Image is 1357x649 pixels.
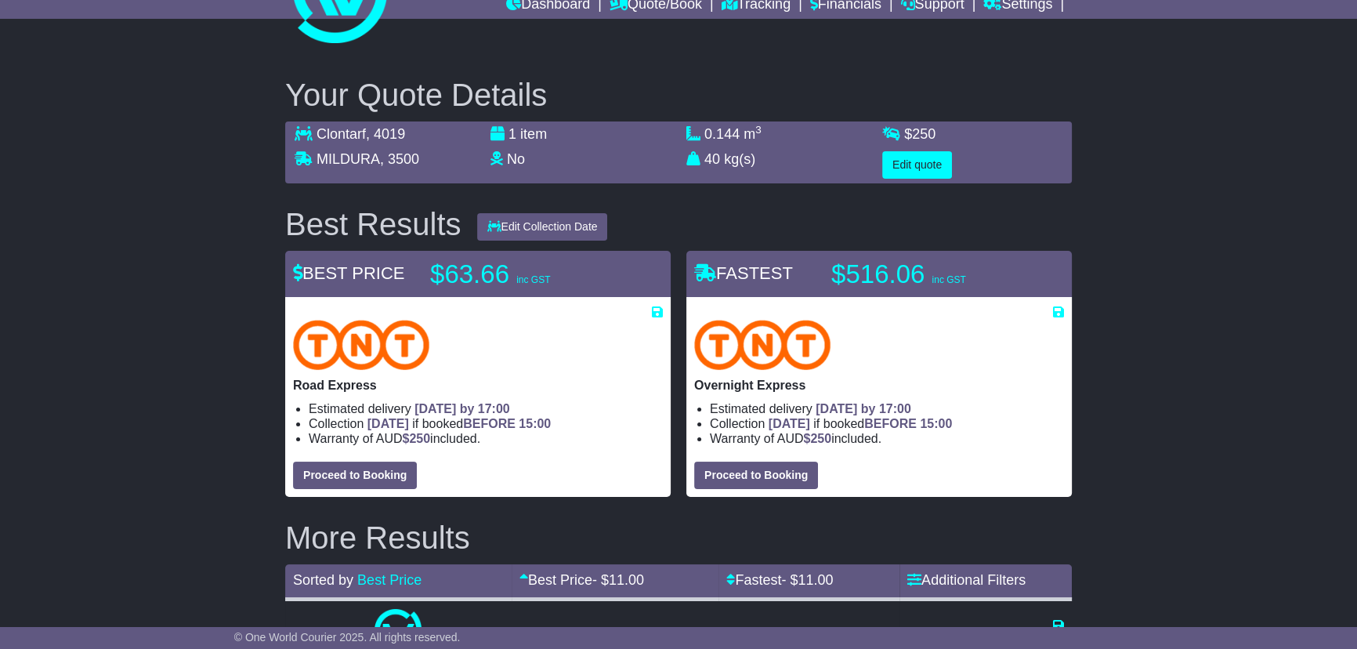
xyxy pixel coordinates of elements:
[592,572,644,588] span: - $
[710,431,1064,446] li: Warranty of AUD included.
[293,263,404,283] span: BEST PRICE
[519,417,551,430] span: 15:00
[285,520,1072,555] h2: More Results
[912,126,935,142] span: 250
[293,462,417,489] button: Proceed to Booking
[726,572,833,588] a: Fastest- $11.00
[507,151,525,167] span: No
[609,572,644,588] span: 11.00
[769,417,810,430] span: [DATE]
[694,378,1064,393] p: Overnight Express
[520,126,547,142] span: item
[477,213,608,241] button: Edit Collection Date
[816,402,911,415] span: [DATE] by 17:00
[904,126,935,142] span: $
[516,274,550,285] span: inc GST
[309,401,663,416] li: Estimated delivery
[367,417,409,430] span: [DATE]
[414,402,510,415] span: [DATE] by 17:00
[744,126,762,142] span: m
[463,417,516,430] span: BEFORE
[317,151,380,167] span: MILDURA
[234,631,461,644] span: © One World Courier 2025. All rights reserved.
[309,416,663,431] li: Collection
[285,78,1072,112] h2: Your Quote Details
[810,432,831,445] span: 250
[293,572,353,588] span: Sorted by
[293,320,429,370] img: TNT Domestic: Road Express
[409,432,430,445] span: 250
[932,274,965,285] span: inc GST
[694,320,830,370] img: TNT Domestic: Overnight Express
[769,417,952,430] span: if booked
[402,432,430,445] span: $
[704,151,720,167] span: 40
[694,462,818,489] button: Proceed to Booking
[907,572,1026,588] a: Additional Filters
[508,126,516,142] span: 1
[366,126,405,142] span: , 4019
[755,124,762,136] sup: 3
[710,416,1064,431] li: Collection
[710,401,1064,416] li: Estimated delivery
[882,151,952,179] button: Edit quote
[380,151,419,167] span: , 3500
[293,378,663,393] p: Road Express
[277,207,469,241] div: Best Results
[781,572,833,588] span: - $
[803,432,831,445] span: $
[357,572,422,588] a: Best Price
[430,259,626,290] p: $63.66
[367,417,551,430] span: if booked
[920,417,952,430] span: 15:00
[864,417,917,430] span: BEFORE
[694,263,793,283] span: FASTEST
[831,259,1027,290] p: $516.06
[519,572,644,588] a: Best Price- $11.00
[798,572,833,588] span: 11.00
[309,431,663,446] li: Warranty of AUD included.
[724,151,755,167] span: kg(s)
[704,126,740,142] span: 0.144
[317,126,366,142] span: Clontarf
